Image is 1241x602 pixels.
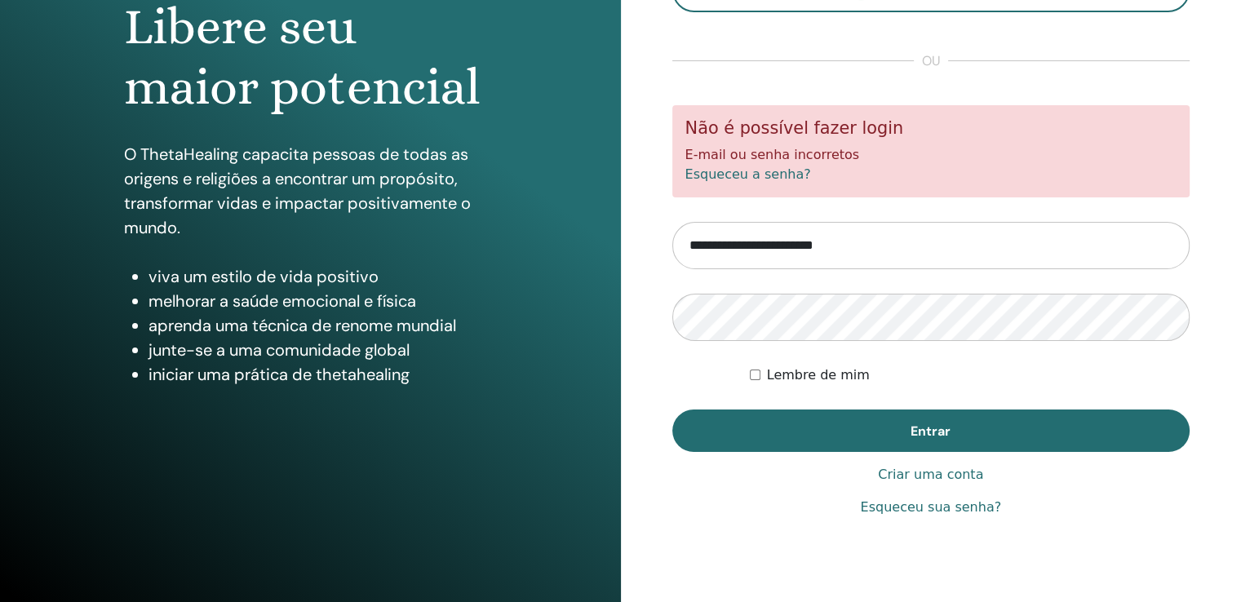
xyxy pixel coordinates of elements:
font: Entrar [911,423,951,440]
a: Esqueceu a senha? [685,166,811,182]
font: Lembre de mim [767,367,870,383]
font: E-mail ou senha incorretos [685,147,860,162]
font: viva um estilo de vida positivo [148,266,379,287]
font: O ThetaHealing capacita pessoas de todas as origens e religiões a encontrar um propósito, transfo... [124,144,471,238]
a: Criar uma conta [878,465,983,485]
font: melhorar a saúde emocional e física [148,290,416,312]
button: Entrar [672,409,1190,452]
font: Criar uma conta [878,467,983,482]
font: Esqueceu sua senha? [860,499,1001,515]
font: ou [922,52,940,69]
font: iniciar uma prática de thetahealing [148,364,410,385]
div: Mantenha-me autenticado indefinidamente ou até que eu faça logout manualmente [750,365,1190,385]
a: Esqueceu sua senha? [860,498,1001,517]
font: aprenda uma técnica de renome mundial [148,315,456,336]
font: Não é possível fazer login [685,118,904,138]
font: junte-se a uma comunidade global [148,339,410,361]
